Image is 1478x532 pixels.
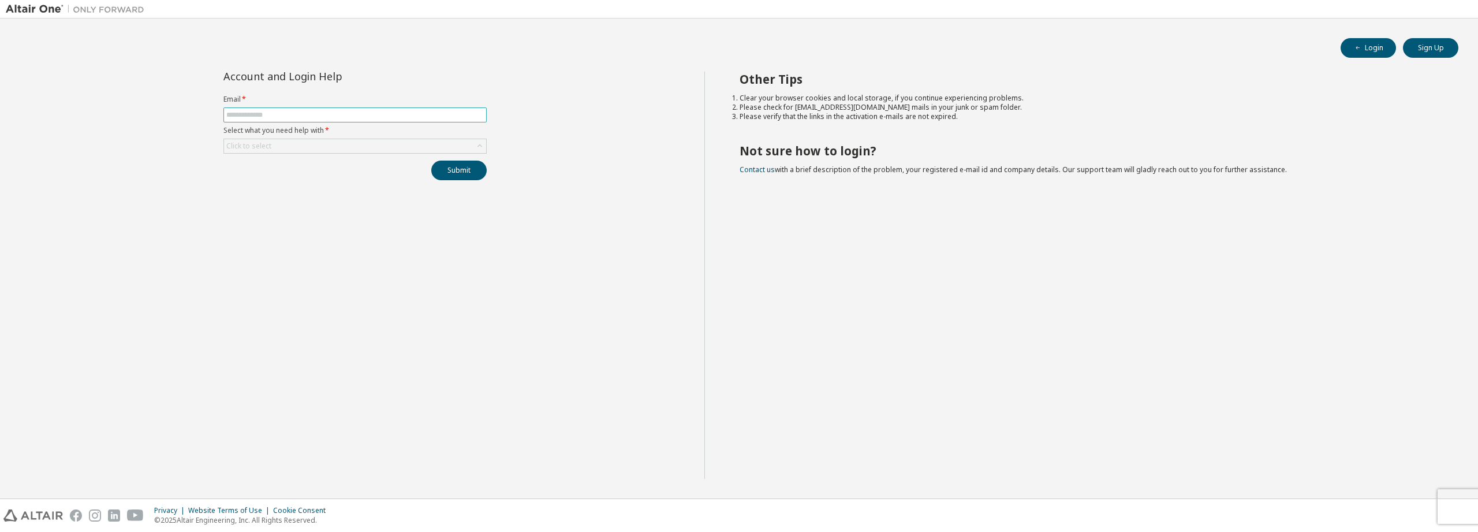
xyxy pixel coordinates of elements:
p: © 2025 Altair Engineering, Inc. All Rights Reserved. [154,515,333,525]
span: with a brief description of the problem, your registered e-mail id and company details. Our suppo... [740,165,1287,174]
label: Select what you need help with [223,126,487,135]
button: Sign Up [1403,38,1458,58]
div: Privacy [154,506,188,515]
h2: Other Tips [740,72,1438,87]
h2: Not sure how to login? [740,143,1438,158]
img: youtube.svg [127,509,144,522]
a: Contact us [740,165,775,174]
img: Altair One [6,3,150,15]
button: Submit [431,161,487,180]
div: Click to select [224,139,486,153]
div: Website Terms of Use [188,506,273,515]
li: Please check for [EMAIL_ADDRESS][DOMAIN_NAME] mails in your junk or spam folder. [740,103,1438,112]
label: Email [223,95,487,104]
div: Click to select [226,142,271,151]
button: Login [1341,38,1396,58]
div: Account and Login Help [223,72,434,81]
li: Please verify that the links in the activation e-mails are not expired. [740,112,1438,121]
img: facebook.svg [70,509,82,522]
div: Cookie Consent [273,506,333,515]
img: linkedin.svg [108,509,120,522]
img: altair_logo.svg [3,509,63,522]
img: instagram.svg [89,509,101,522]
li: Clear your browser cookies and local storage, if you continue experiencing problems. [740,94,1438,103]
